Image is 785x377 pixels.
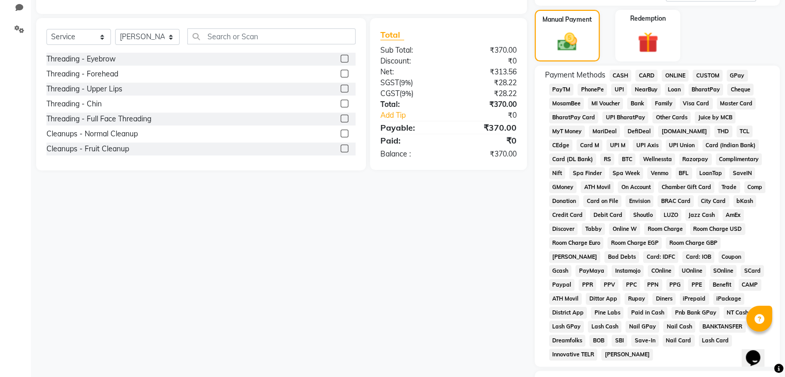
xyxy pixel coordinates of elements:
span: Diners [652,293,676,305]
span: SGST [380,78,399,87]
span: Total [380,29,404,40]
span: SBI [612,335,627,347]
span: iPackage [713,293,745,305]
span: Instamojo [612,265,644,277]
div: ₹0 [448,56,524,67]
span: ATH Movil [581,181,614,193]
span: Lash Card [699,335,732,347]
span: PPV [600,279,618,291]
a: Add Tip [373,110,461,121]
img: _gift.svg [631,29,665,55]
span: GPay [727,70,748,82]
div: Threading - Chin [46,99,102,109]
span: Room Charge [644,223,686,235]
span: Dreamfolks [549,335,586,347]
div: Balance : [373,149,448,160]
span: Coupon [718,251,745,263]
span: CARD [635,70,658,82]
span: [PERSON_NAME] [601,349,653,360]
span: NearBuy [631,84,661,96]
div: Payable: [373,121,448,134]
span: MyT Money [549,125,585,137]
span: 9% [402,89,411,98]
span: iPrepaid [680,293,709,305]
span: DefiDeal [624,125,654,137]
span: CGST [380,89,399,98]
span: UPI BharatPay [602,112,648,123]
span: Donation [549,195,580,207]
span: Nail GPay [626,321,659,333]
span: Chamber Gift Card [658,181,714,193]
span: Online W [609,223,640,235]
div: Net: [373,67,448,77]
div: ₹0 [461,110,524,121]
div: Sub Total: [373,45,448,56]
span: Tabby [582,223,605,235]
span: Pnb Bank GPay [671,307,719,319]
div: Discount: [373,56,448,67]
span: Master Card [717,98,756,109]
span: Room Charge GBP [666,237,720,249]
span: ATH Movil [549,293,582,305]
div: Paid: [373,134,448,147]
iframe: chat widget [742,336,775,367]
span: PayTM [549,84,574,96]
label: Manual Payment [542,15,592,24]
span: RS [600,153,614,165]
span: Debit Card [590,209,626,221]
span: SOnline [710,265,737,277]
span: BharatPay [688,84,724,96]
div: Threading - Upper Lips [46,84,122,95]
span: Bank [627,98,647,109]
span: Family [651,98,676,109]
span: Comp [744,181,766,193]
span: Paypal [549,279,575,291]
span: Nail Card [663,335,695,347]
span: Save-In [631,335,659,347]
span: Spa Finder [569,167,605,179]
span: GMoney [549,181,577,193]
span: Bad Debts [604,251,639,263]
span: City Card [698,195,729,207]
span: Jazz Cash [685,209,718,221]
span: ONLINE [662,70,688,82]
span: Lash GPay [549,321,584,333]
span: UPI Union [666,139,698,151]
span: CEdge [549,139,573,151]
span: Card M [576,139,602,151]
div: Threading - Forehead [46,69,118,80]
span: PPR [579,279,596,291]
span: Other Cards [652,112,691,123]
span: [DOMAIN_NAME] [658,125,710,137]
span: Payment Methods [545,70,605,81]
span: Shoutlo [630,209,656,221]
span: BharatPay Card [549,112,599,123]
span: Complimentary [716,153,762,165]
div: ₹370.00 [448,99,524,110]
span: Pine Labs [591,307,623,319]
div: ₹0 [448,134,524,147]
span: NT Cash [724,307,752,319]
span: BTC [618,153,635,165]
span: Razorpay [679,153,712,165]
span: Room Charge EGP [607,237,662,249]
span: Discover [549,223,578,235]
span: PhonePe [578,84,607,96]
span: Envision [626,195,653,207]
span: TCL [736,125,753,137]
label: Redemption [630,14,666,23]
span: Benefit [709,279,734,291]
span: Rupay [624,293,648,305]
span: AmEx [723,209,744,221]
span: Innovative TELR [549,349,598,360]
span: Card: IOB [682,251,714,263]
span: Nift [549,167,566,179]
img: _cash.svg [551,30,583,53]
span: SCard [741,265,764,277]
span: MosamBee [549,98,584,109]
span: 9% [401,78,411,87]
span: PayMaya [575,265,607,277]
span: CASH [610,70,632,82]
span: MariDeal [589,125,620,137]
span: Visa Card [680,98,713,109]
